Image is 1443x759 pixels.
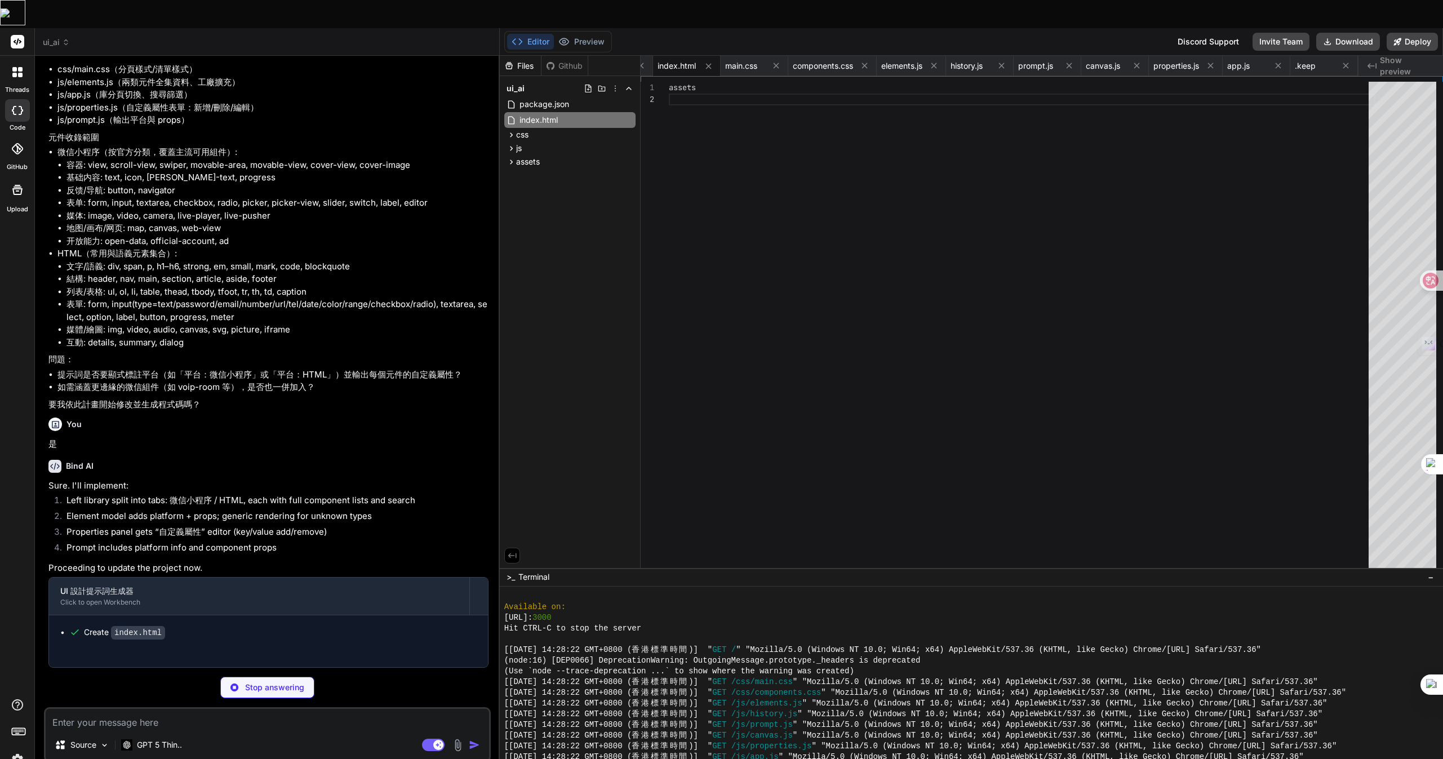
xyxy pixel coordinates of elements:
[57,88,489,101] li: js/app.js（庫分頁切換、搜尋篩選）
[66,273,489,286] li: 結構: header, nav, main, section, article, aside, footer
[712,677,726,687] span: GET
[100,740,109,750] img: Pick Models
[541,60,588,72] div: Github
[712,709,726,720] span: GET
[632,720,689,730] span: 香港標準時間
[821,687,1346,698] span: " "Mozilla/5.0 (Windows NT 10.0; Win64; x64) AppleWebKit/537.36 (KHTML, like Gecko) Chrome/[URL] ...
[57,146,489,247] li: 微信小程序（按官方分類，覆蓋主流可用組件）:
[60,585,458,597] div: UI 設計提示詞生成器
[48,438,489,451] p: 是
[48,480,489,492] p: Sure. I'll implement:
[518,113,559,127] span: index.html
[1227,60,1250,72] span: app.js
[554,34,609,50] button: Preview
[504,709,632,720] span: [[DATE] 14:28:22 GMT+0800 (
[518,571,549,583] span: Terminal
[57,247,489,349] li: HTML（常用與語義元素集合）:
[57,101,489,114] li: js/properties.js（自定義屬性表單：新增/刪除/編輯）
[66,235,489,248] li: 开放能力: open-data, official-account, ad
[66,260,489,273] li: 文字/語義: div, span, p, h1–h6, strong, em, small, mark, code, blockquote
[48,131,489,144] p: 元件收錄範圍
[504,730,632,741] span: [[DATE] 14:28:22 GMT+0800 (
[712,730,726,741] span: GET
[632,677,689,687] span: 香港標準時間
[689,687,712,698] span: )] "
[507,34,554,50] button: Editor
[66,171,489,184] li: 基础内容: text, icon, [PERSON_NAME]-text, progress
[689,730,712,741] span: )] "
[66,298,489,323] li: 表單: form, input(type=text/password/email/number/url/tel/date/color/range/checkbox/radio), textare...
[1426,568,1436,586] button: −
[66,336,489,349] li: 互動: details, summary, dialog
[500,60,541,72] div: Files
[951,60,983,72] span: history.js
[57,76,489,89] li: js/elements.js（兩類元件全集資料、工廠擴充）
[632,645,689,655] span: 香港標準時間
[632,698,689,709] span: 香港標準時間
[137,739,182,751] p: GPT 5 Thin..
[66,197,489,210] li: 表单: form, input, textarea, checkbox, radio, picker, picker-view, slider, switch, label, editor
[1316,33,1380,51] button: Download
[57,63,489,76] li: css/main.css（分頁樣式/清單樣式）
[731,645,736,655] span: /
[66,159,489,172] li: 容器: view, scroll-view, swiper, movable-area, movable-view, cover-view, cover-image
[516,129,529,140] span: css
[712,741,726,752] span: GET
[1018,60,1053,72] span: prompt.js
[7,205,28,214] label: Upload
[811,741,1337,752] span: " "Mozilla/5.0 (Windows NT 10.0; Win64; x64) AppleWebKit/537.36 (KHTML, like Gecko) Chrome/[URL] ...
[504,623,641,634] span: Hit CTRL-C to stop the server
[516,156,540,167] span: assets
[797,709,1322,720] span: " "Mozilla/5.0 (Windows NT 10.0; Win64; x64) AppleWebKit/537.36 (KHTML, like Gecko) Chrome/[URL] ...
[57,494,489,510] li: Left library split into tabs: 微信小程序 / HTML, each with full component lists and search
[66,323,489,336] li: 媒體/繪圖: img, video, audio, canvas, svg, picture, iframe
[1171,33,1246,51] div: Discord Support
[84,627,165,638] div: Create
[802,698,1327,709] span: " "Mozilla/5.0 (Windows NT 10.0; Win64; x64) AppleWebKit/537.36 (KHTML, like Gecko) Chrome/[URL] ...
[712,698,726,709] span: GET
[49,578,469,615] button: UI 設計提示詞生成器Click to open Workbench
[641,82,654,94] div: 1
[731,730,793,741] span: /js/canvas.js
[66,210,489,223] li: 媒体: image, video, camera, live-player, live-pusher
[451,739,464,752] img: attachment
[712,687,726,698] span: GET
[66,460,94,472] h6: Bind AI
[57,114,489,127] li: js/prompt.js（輸出平台與 props）
[532,612,552,623] span: 3000
[57,526,489,541] li: Properties panel gets “自定義屬性” editor (key/value add/remove)
[632,730,689,741] span: 香港標準時間
[669,82,696,92] span: assets
[48,562,489,575] p: Proceeding to update the project now.
[504,655,921,666] span: (node:16) [DEP0066] DeprecationWarning: OutgoingMessage.prototype._headers is deprecated
[57,541,489,557] li: Prompt includes platform info and component props
[793,677,1318,687] span: " "Mozilla/5.0 (Windows NT 10.0; Win64; x64) AppleWebKit/537.36 (KHTML, like Gecko) Chrome/[URL] ...
[111,626,165,640] code: index.html
[793,60,853,72] span: components.css
[1387,33,1438,51] button: Deploy
[731,698,802,709] span: /js/elements.js
[689,709,712,720] span: )] "
[66,222,489,235] li: 地图/画布/网页: map, canvas, web-view
[504,677,632,687] span: [[DATE] 14:28:22 GMT+0800 (
[5,85,29,95] label: threads
[712,645,726,655] span: GET
[469,739,480,751] img: icon
[57,381,489,394] li: 如需涵蓋更邊緣的微信組件（如 voip-room 等），是否也一併加入？
[641,94,654,105] div: 2
[632,709,689,720] span: 香港標準時間
[504,741,632,752] span: [[DATE] 14:28:22 GMT+0800 (
[1380,55,1434,77] span: Show preview
[507,83,525,94] span: ui_ai
[504,698,632,709] span: [[DATE] 14:28:22 GMT+0800 (
[1153,60,1199,72] span: properties.js
[881,60,922,72] span: elements.js
[736,645,1261,655] span: " "Mozilla/5.0 (Windows NT 10.0; Win64; x64) AppleWebKit/537.36 (KHTML, like Gecko) Chrome/[URL] ...
[725,60,757,72] span: main.css
[793,730,1318,741] span: " "Mozilla/5.0 (Windows NT 10.0; Win64; x64) AppleWebKit/537.36 (KHTML, like Gecko) Chrome/[URL] ...
[10,123,25,132] label: code
[731,677,793,687] span: /css/main.css
[60,598,458,607] div: Click to open Workbench
[689,720,712,730] span: )] "
[731,741,812,752] span: /js/properties.js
